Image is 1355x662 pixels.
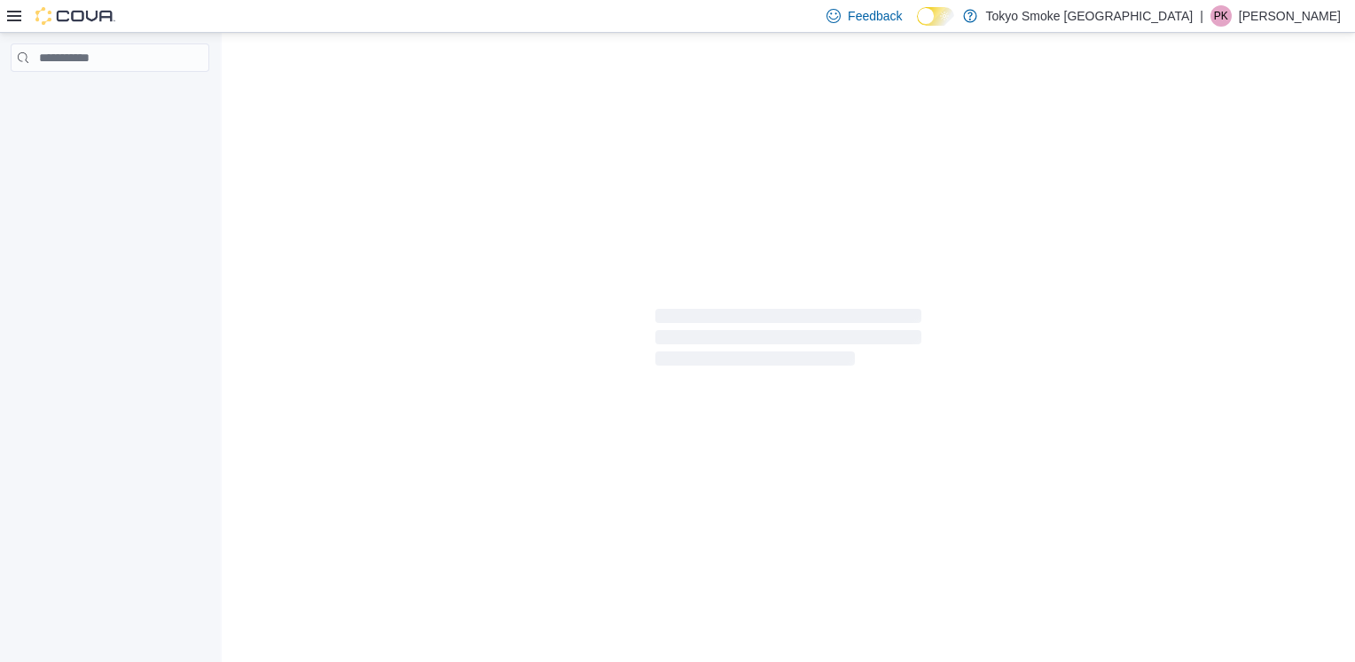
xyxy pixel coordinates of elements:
[1210,5,1232,27] div: Peyton Kahro
[655,312,921,369] span: Loading
[35,7,115,25] img: Cova
[1239,5,1341,27] p: [PERSON_NAME]
[11,75,209,118] nav: Complex example
[917,26,918,27] span: Dark Mode
[1214,5,1228,27] span: PK
[1200,5,1203,27] p: |
[986,5,1194,27] p: Tokyo Smoke [GEOGRAPHIC_DATA]
[848,7,902,25] span: Feedback
[917,7,954,26] input: Dark Mode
